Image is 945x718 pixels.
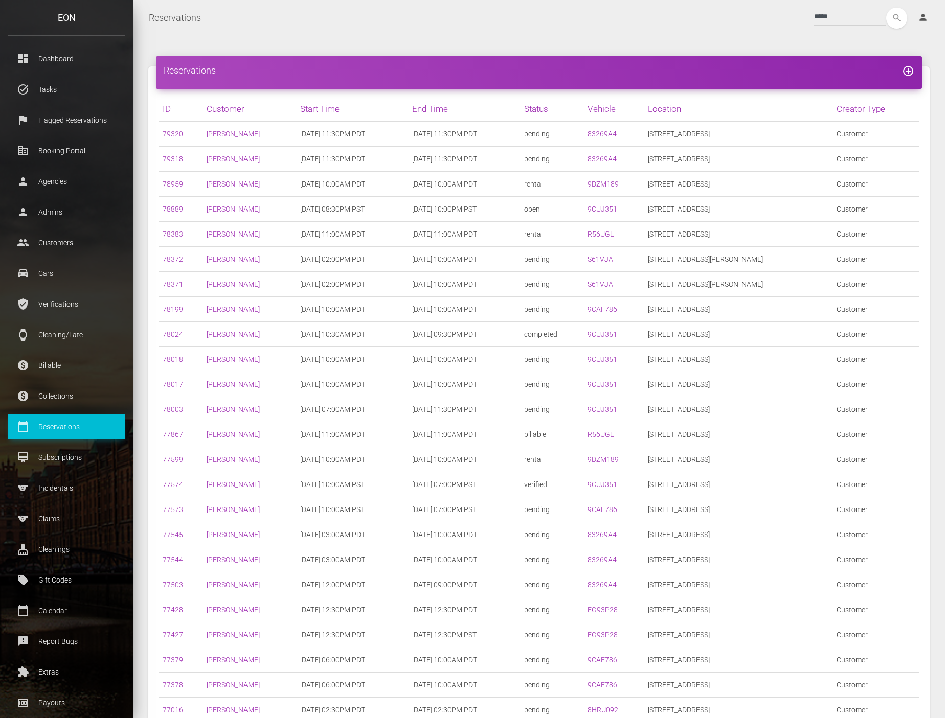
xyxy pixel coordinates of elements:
a: 9CAF786 [588,681,617,689]
td: [DATE] 10:00AM PDT [408,547,520,572]
td: completed [520,322,583,347]
td: [STREET_ADDRESS] [644,547,832,572]
td: [STREET_ADDRESS] [644,197,832,222]
a: 77503 [163,581,183,589]
td: [DATE] 10:00AM PST [296,497,408,522]
a: feedback Report Bugs [8,629,125,654]
td: Customer [832,422,919,447]
th: Start Time [296,97,408,122]
a: [PERSON_NAME] [207,255,260,263]
p: Cars [15,266,118,281]
p: Cleaning/Late [15,327,118,342]
p: Billable [15,358,118,373]
a: [PERSON_NAME] [207,656,260,664]
i: search [886,8,907,29]
td: Customer [832,547,919,572]
p: Subscriptions [15,450,118,465]
a: 9CUJ351 [588,405,617,413]
p: Collections [15,388,118,404]
a: [PERSON_NAME] [207,430,260,438]
a: 9CAF786 [588,305,617,313]
p: Verifications [15,296,118,312]
a: 79320 [163,130,183,138]
td: Customer [832,372,919,397]
a: 77573 [163,505,183,514]
td: [DATE] 09:30PM PDT [408,322,520,347]
td: [DATE] 11:30PM PDT [408,122,520,147]
td: [STREET_ADDRESS] [644,522,832,547]
a: calendar_today Calendar [8,598,125,623]
a: [PERSON_NAME] [207,455,260,464]
a: R56UGL [588,430,614,438]
td: pending [520,647,583,673]
a: R56UGL [588,230,614,238]
td: [STREET_ADDRESS] [644,572,832,597]
td: rental [520,447,583,472]
td: Customer [832,497,919,522]
a: 83269A4 [588,530,617,539]
td: pending [520,147,583,172]
a: 77599 [163,455,183,464]
td: [STREET_ADDRESS] [644,147,832,172]
a: 83269A4 [588,130,617,138]
td: pending [520,597,583,622]
td: [STREET_ADDRESS] [644,347,832,372]
td: [STREET_ADDRESS] [644,647,832,673]
td: Customer [832,297,919,322]
td: Customer [832,673,919,698]
td: [DATE] 10:00AM PDT [408,372,520,397]
td: Customer [832,572,919,597]
a: 9CUJ351 [588,205,617,213]
td: [DATE] 11:00AM PDT [296,422,408,447]
td: Customer [832,472,919,497]
a: [PERSON_NAME] [207,555,260,564]
td: Customer [832,222,919,247]
a: calendar_today Reservations [8,414,125,439]
th: Location [644,97,832,122]
a: 8HRU092 [588,706,618,714]
td: [STREET_ADDRESS] [644,397,832,422]
td: [STREET_ADDRESS][PERSON_NAME] [644,272,832,297]
p: Incidentals [15,480,118,496]
td: [DATE] 10:00AM PDT [296,347,408,372]
a: [PERSON_NAME] [207,205,260,213]
td: pending [520,297,583,322]
td: Customer [832,622,919,647]
a: person Agencies [8,169,125,194]
td: [DATE] 11:30PM PDT [296,122,408,147]
p: Tasks [15,82,118,97]
a: verified_user Verifications [8,291,125,317]
td: [DATE] 03:00AM PDT [296,547,408,572]
a: sports Claims [8,506,125,531]
a: add_circle_outline [902,65,914,76]
td: pending [520,372,583,397]
a: 83269A4 [588,155,617,163]
a: 77378 [163,681,183,689]
h4: Reservations [164,64,914,77]
a: [PERSON_NAME] [207,380,260,388]
a: [PERSON_NAME] [207,305,260,313]
a: S61VJA [588,255,613,263]
td: [STREET_ADDRESS] [644,673,832,698]
a: 9CUJ351 [588,480,617,489]
td: Customer [832,272,919,297]
a: 83269A4 [588,555,617,564]
p: Cleanings [15,542,118,557]
td: [DATE] 11:30PM PDT [408,147,520,172]
a: S61VJA [588,280,613,288]
td: [DATE] 10:00AM PDT [408,347,520,372]
a: [PERSON_NAME] [207,681,260,689]
th: Vehicle [583,97,644,122]
a: watch Cleaning/Late [8,322,125,348]
td: [STREET_ADDRESS] [644,497,832,522]
td: [DATE] 11:00AM PDT [408,422,520,447]
td: [STREET_ADDRESS] [644,122,832,147]
a: 78024 [163,330,183,338]
td: Customer [832,122,919,147]
th: Customer [202,97,297,122]
td: pending [520,122,583,147]
a: [PERSON_NAME] [207,606,260,614]
a: people Customers [8,230,125,256]
td: pending [520,673,583,698]
p: Report Bugs [15,634,118,649]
